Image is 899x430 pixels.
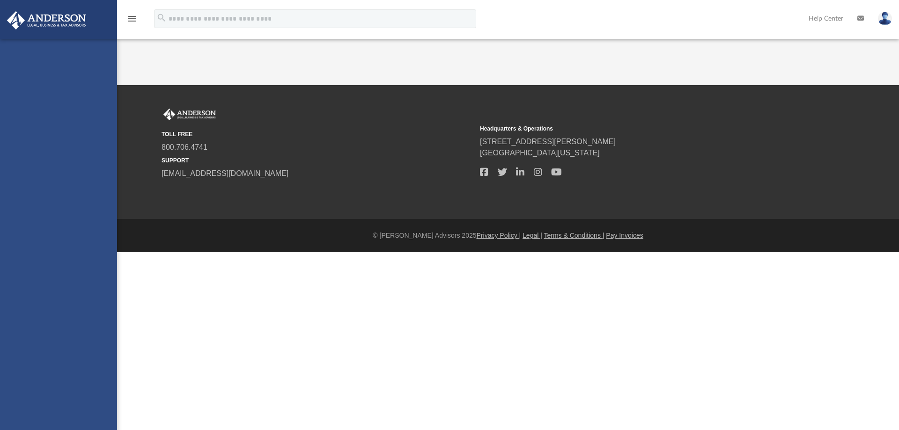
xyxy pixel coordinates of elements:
a: 800.706.4741 [162,143,207,151]
i: menu [126,13,138,24]
small: TOLL FREE [162,130,473,138]
a: Pay Invoices [606,232,643,239]
a: [STREET_ADDRESS][PERSON_NAME] [480,138,616,146]
img: User Pic [878,12,892,25]
i: search [156,13,167,23]
small: SUPPORT [162,156,473,165]
a: Terms & Conditions | [544,232,604,239]
a: Legal | [523,232,542,239]
img: Anderson Advisors Platinum Portal [162,109,218,121]
a: [GEOGRAPHIC_DATA][US_STATE] [480,149,600,157]
a: [EMAIL_ADDRESS][DOMAIN_NAME] [162,169,288,177]
img: Anderson Advisors Platinum Portal [4,11,89,29]
a: menu [126,18,138,24]
a: Privacy Policy | [477,232,521,239]
small: Headquarters & Operations [480,124,792,133]
div: © [PERSON_NAME] Advisors 2025 [117,231,899,241]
